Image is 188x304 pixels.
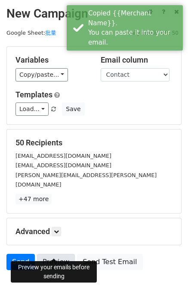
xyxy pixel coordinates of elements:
h5: Variables [15,55,88,65]
button: Save [62,102,84,116]
h5: Advanced [15,227,173,236]
div: Copied {{Merchant Name}}. You can paste it into your email. [88,9,179,47]
iframe: Chat Widget [145,263,188,304]
small: [PERSON_NAME][EMAIL_ADDRESS][PERSON_NAME][DOMAIN_NAME] [15,172,157,188]
a: Templates [15,90,52,99]
h5: 50 Recipients [15,138,173,147]
a: Send Test Email [77,254,142,270]
a: +47 more [15,194,52,205]
a: 批量 [45,30,56,36]
a: Send [6,254,35,270]
small: [EMAIL_ADDRESS][DOMAIN_NAME] [15,153,111,159]
small: [EMAIL_ADDRESS][DOMAIN_NAME] [15,162,111,169]
a: Load... [15,102,49,116]
a: Copy/paste... [15,68,68,81]
a: Preview [37,254,75,270]
div: Preview your emails before sending [11,261,97,283]
h5: Email column [101,55,173,65]
small: Google Sheet: [6,30,56,36]
h2: New Campaign [6,6,182,21]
